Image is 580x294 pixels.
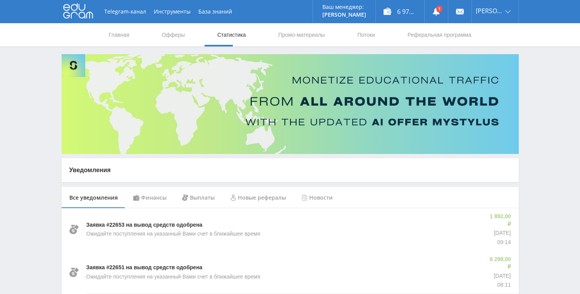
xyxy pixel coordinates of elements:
p: 08:11 [488,281,511,289]
div: Выплаты [174,187,222,209]
p: Ваш менеджер: [322,4,366,10]
a: Промо-материалы [277,23,325,46]
a: Офферы [161,23,186,46]
a: Главная [108,23,130,46]
a: Потоки [356,23,376,46]
img: Banner [62,54,519,154]
p: Заявка #22653 на вывод средств одобрена [86,221,203,229]
p: Заявка #22651 на вывод средств одобрена [86,264,203,272]
p: Уведомления [69,166,511,174]
div: Все уведомления [62,187,126,209]
a: Реферальная программа [407,23,472,46]
p: [DATE] [488,229,511,237]
span: [PERSON_NAME] [476,8,503,14]
p: 09:14 [488,239,511,246]
div: Новые рефералы [222,187,294,209]
p: 1 892,00 ₽ [488,213,511,228]
div: Новости [294,187,341,209]
p: Ожидайте поступления на указанный Вами счет в ближайшее время [86,230,260,238]
div: Финансы [126,187,174,209]
p: [PERSON_NAME] [322,12,366,18]
a: Статистика [217,23,247,46]
p: 6 299,00 ₽ [488,256,511,271]
p: [DATE] [488,272,511,280]
p: Ожидайте поступления на указанный Вами счет в ближайшее время [86,273,260,281]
